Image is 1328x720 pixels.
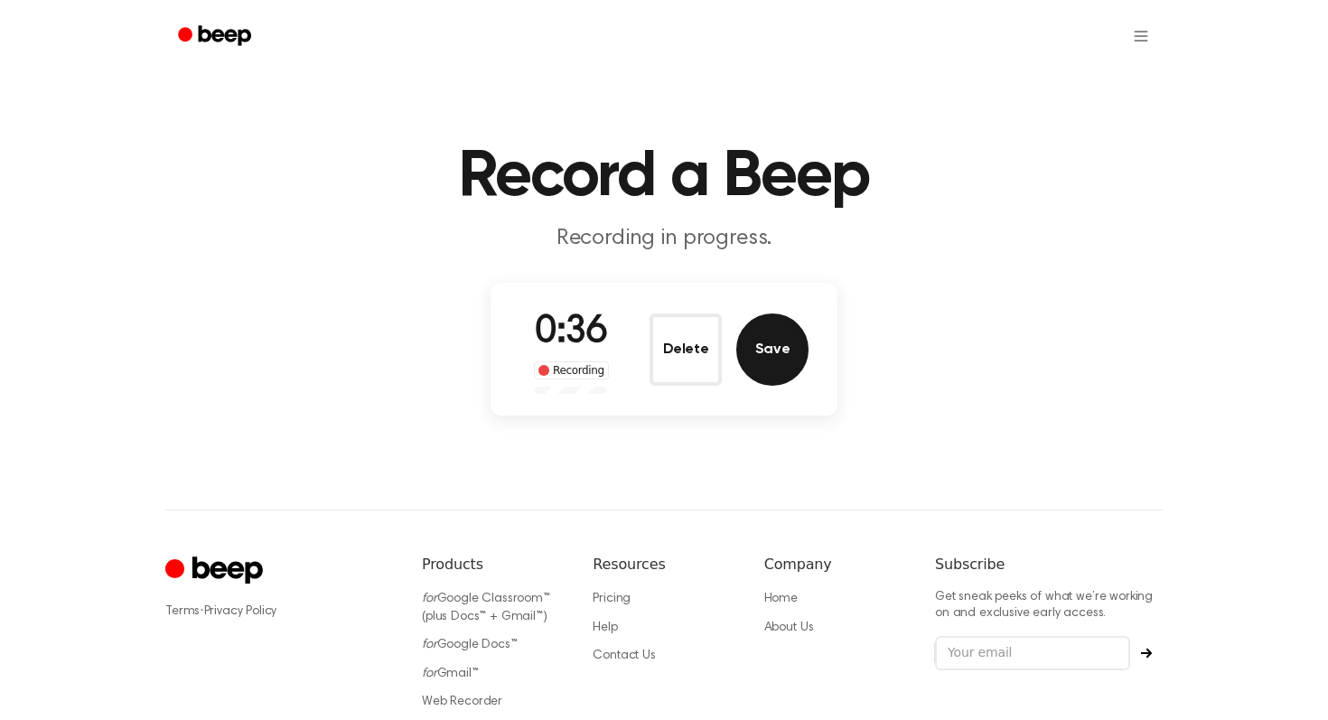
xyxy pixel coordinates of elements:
[422,696,502,708] a: Web Recorder
[317,224,1011,254] p: Recording in progress.
[422,668,437,680] i: for
[535,313,607,351] span: 0:36
[736,313,809,386] button: Save Audio Record
[764,554,906,575] h6: Company
[935,590,1163,622] p: Get sneak peeks of what we’re working on and exclusive early access.
[593,650,655,662] a: Contact Us
[935,636,1130,670] input: Your email
[422,668,479,680] a: forGmail™
[422,593,437,605] i: for
[165,19,267,54] a: Beep
[165,554,267,589] a: Cruip
[165,603,393,621] div: ·
[422,554,564,575] h6: Products
[534,361,609,379] div: Recording
[764,622,814,634] a: About Us
[593,554,734,575] h6: Resources
[650,313,722,386] button: Delete Audio Record
[422,639,518,651] a: forGoogle Docs™
[1119,14,1163,58] button: Open menu
[422,639,437,651] i: for
[935,554,1163,575] h6: Subscribe
[764,593,798,605] a: Home
[204,605,277,618] a: Privacy Policy
[593,622,617,634] a: Help
[165,605,200,618] a: Terms
[422,593,550,623] a: forGoogle Classroom™ (plus Docs™ + Gmail™)
[201,145,1127,210] h1: Record a Beep
[1130,648,1163,659] button: Subscribe
[593,593,631,605] a: Pricing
